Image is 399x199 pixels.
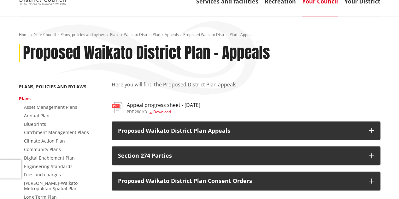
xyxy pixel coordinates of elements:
[24,172,61,178] a: Fees and charges
[34,32,56,37] a: Your Council
[24,104,77,110] a: Asset Management Plans
[61,32,106,37] a: Plans, policies and bylaws
[112,121,380,140] button: Proposed Waikato District Plan Appeals
[23,44,270,62] h1: Proposed Waikato District Plan - Appeals
[153,109,171,114] span: Download
[19,96,31,102] a: Plans
[19,32,380,38] nav: breadcrumb
[112,146,380,165] button: Section 274 Parties
[370,173,393,195] iframe: Messenger Launcher
[127,109,134,114] span: pdf
[19,84,86,90] a: Plans, policies and bylaws
[24,146,61,152] a: Community Plans
[24,163,73,169] a: Engineering Standards
[24,113,50,119] a: Annual Plan
[19,32,30,37] a: Home
[112,172,380,190] button: Proposed Waikato District Plan Consent Orders
[24,138,65,144] a: Climate Action Plan
[24,129,89,135] a: Catchment Management Plans
[135,109,147,114] span: 280 KB
[110,32,120,37] a: Plans
[124,32,160,37] a: Waikato District Plan
[183,32,255,37] span: Proposed Waikato District Plan - Appeals
[118,178,363,184] p: Proposed Waikato District Plan Consent Orders
[118,128,363,134] p: Proposed Waikato District Plan Appeals
[24,155,75,161] a: Digital Enablement Plan
[165,32,179,37] a: Appeals
[112,102,122,113] img: document-pdf.svg
[127,110,200,114] div: ,
[112,81,380,96] p: Here you will find the Proposed District Plan appeals.
[112,102,200,114] a: Appeal progress sheet - [DATE] pdf,280 KB Download
[127,102,200,108] h3: Appeal progress sheet - [DATE]
[118,153,363,159] p: Section 274 Parties
[24,180,78,191] a: [PERSON_NAME]-Waikato Metropolitan Spatial Plan
[24,121,46,127] a: Blueprints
